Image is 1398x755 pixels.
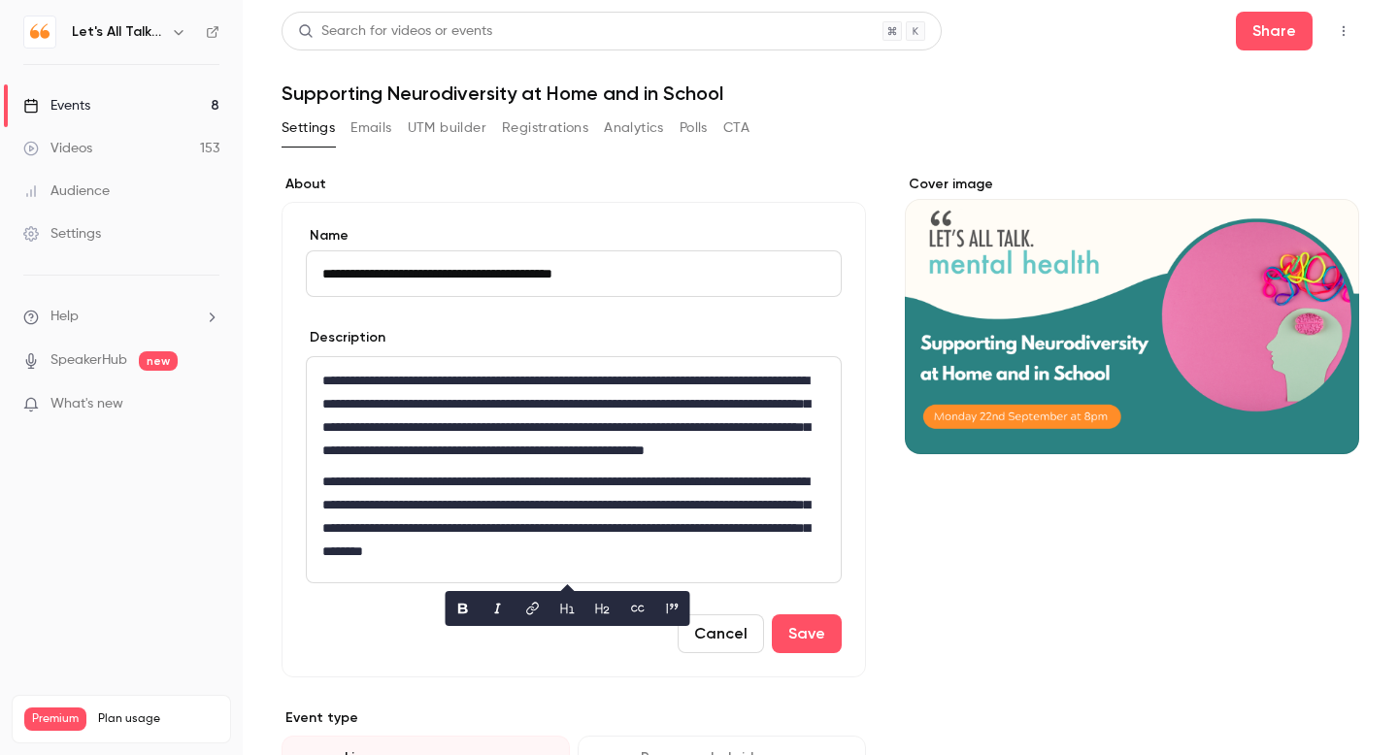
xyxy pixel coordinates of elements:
[905,175,1359,454] section: Cover image
[196,396,219,413] iframe: Noticeable Trigger
[307,357,841,582] div: editor
[680,113,708,144] button: Polls
[72,22,163,42] h6: Let's All Talk Mental Health
[50,394,123,414] span: What's new
[282,82,1359,105] h1: Supporting Neurodiversity at Home and in School
[23,139,92,158] div: Videos
[23,307,219,327] li: help-dropdown-opener
[657,593,688,624] button: blockquote
[306,356,842,583] section: description
[306,226,842,246] label: Name
[23,224,101,244] div: Settings
[678,614,764,653] button: Cancel
[502,113,588,144] button: Registrations
[282,175,866,194] label: About
[23,96,90,115] div: Events
[350,113,391,144] button: Emails
[723,113,749,144] button: CTA
[1236,12,1313,50] button: Share
[905,175,1359,194] label: Cover image
[23,181,110,201] div: Audience
[517,593,549,624] button: link
[139,351,178,371] span: new
[282,708,866,728] p: Event type
[24,16,55,48] img: Let's All Talk Mental Health
[448,593,479,624] button: bold
[50,307,79,327] span: Help
[408,113,486,144] button: UTM builder
[98,711,218,727] span: Plan usage
[282,113,335,144] button: Settings
[306,328,385,347] label: Description
[772,614,842,653] button: Save
[24,707,86,731] span: Premium
[604,113,664,144] button: Analytics
[298,21,492,42] div: Search for videos or events
[483,593,514,624] button: italic
[50,350,127,371] a: SpeakerHub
